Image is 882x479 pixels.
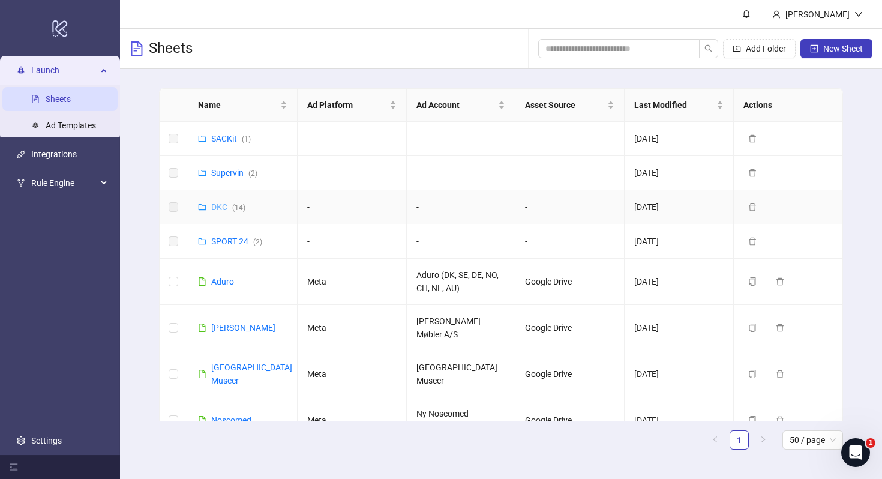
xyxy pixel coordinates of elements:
[760,436,767,443] span: right
[407,351,516,397] td: [GEOGRAPHIC_DATA] Museer
[733,44,741,53] span: folder-add
[754,430,773,450] button: right
[704,44,713,53] span: search
[46,94,71,104] a: Sheets
[823,44,863,53] span: New Sheet
[416,98,496,112] span: Ad Account
[625,224,734,259] td: [DATE]
[625,156,734,190] td: [DATE]
[298,397,407,444] td: Meta
[706,430,725,450] li: Previous Page
[211,168,257,178] a: Supervin(2)
[625,259,734,305] td: [DATE]
[515,122,625,156] td: -
[734,89,843,122] th: Actions
[298,156,407,190] td: -
[625,351,734,397] td: [DATE]
[730,430,749,450] li: 1
[198,416,206,424] span: file
[198,98,278,112] span: Name
[781,8,854,21] div: [PERSON_NAME]
[407,224,516,259] td: -
[130,41,144,56] span: file-text
[748,416,757,424] span: copy
[790,431,836,449] span: 50 / page
[188,89,298,122] th: Name
[515,156,625,190] td: -
[748,237,757,246] span: delete
[625,397,734,444] td: [DATE]
[772,10,781,19] span: user
[515,351,625,397] td: Google Drive
[407,190,516,224] td: -
[776,324,784,332] span: delete
[298,89,407,122] th: Ad Platform
[515,89,625,122] th: Asset Source
[298,224,407,259] td: -
[407,305,516,351] td: [PERSON_NAME] Møbler A/S
[198,203,206,211] span: folder
[407,89,516,122] th: Ad Account
[17,66,25,74] span: rocket
[149,39,193,58] h3: Sheets
[298,190,407,224] td: -
[800,39,872,58] button: New Sheet
[841,438,870,467] iframe: Intercom live chat
[232,203,245,212] span: ( 14 )
[298,259,407,305] td: Meta
[748,277,757,286] span: copy
[515,397,625,444] td: Google Drive
[298,122,407,156] td: -
[854,10,863,19] span: down
[754,430,773,450] li: Next Page
[407,259,516,305] td: Aduro (DK, SE, DE, NO, CH, NL, AU)
[211,415,251,425] a: Noscomed
[211,134,251,143] a: SACKit(1)
[307,98,387,112] span: Ad Platform
[211,277,234,286] a: Aduro
[198,134,206,143] span: folder
[625,122,734,156] td: [DATE]
[748,370,757,378] span: copy
[515,259,625,305] td: Google Drive
[298,351,407,397] td: Meta
[776,277,784,286] span: delete
[706,430,725,450] button: left
[31,436,62,445] a: Settings
[525,98,605,112] span: Asset Source
[198,324,206,332] span: file
[253,238,262,246] span: ( 2 )
[515,224,625,259] td: -
[515,305,625,351] td: Google Drive
[10,463,18,471] span: menu-fold
[198,370,206,378] span: file
[625,305,734,351] td: [DATE]
[31,171,97,195] span: Rule Engine
[298,305,407,351] td: Meta
[242,135,251,143] span: ( 1 )
[625,190,734,224] td: [DATE]
[742,10,751,18] span: bell
[730,431,748,449] a: 1
[31,149,77,159] a: Integrations
[625,89,734,122] th: Last Modified
[17,179,25,187] span: fork
[712,436,719,443] span: left
[748,169,757,177] span: delete
[776,370,784,378] span: delete
[211,202,245,212] a: DKC(14)
[211,363,292,385] a: [GEOGRAPHIC_DATA] Museer
[407,122,516,156] td: -
[198,277,206,286] span: file
[198,237,206,246] span: folder
[515,190,625,224] td: -
[866,438,875,448] span: 1
[723,39,796,58] button: Add Folder
[248,169,257,178] span: ( 2 )
[407,397,516,444] td: Ny Noscomed Annoncekonto
[634,98,714,112] span: Last Modified
[776,416,784,424] span: delete
[748,203,757,211] span: delete
[46,121,96,130] a: Ad Templates
[748,134,757,143] span: delete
